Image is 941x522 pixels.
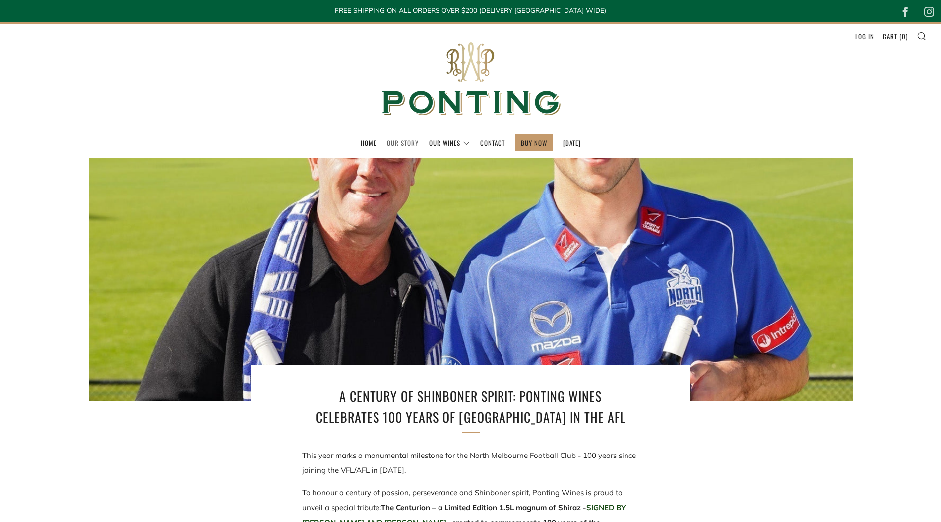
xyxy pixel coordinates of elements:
[302,451,636,475] span: This year marks a monumental milestone for the North Melbourne Football Club - 100 years since jo...
[902,31,906,41] span: 0
[855,28,874,44] a: Log in
[521,135,547,151] a: BUY NOW
[307,386,634,427] h1: A Century of Shinboner Spirit: Ponting Wines Celebrates 100 Years of [GEOGRAPHIC_DATA] in the AFL
[387,135,419,151] a: Our Story
[361,135,376,151] a: Home
[480,135,505,151] a: Contact
[563,135,581,151] a: [DATE]
[372,24,570,134] img: Ponting Wines
[429,135,470,151] a: Our Wines
[302,488,623,512] span: To honour a century of passion, perseverance and Shinboner spirit, Ponting Wines is proud to unve...
[883,28,908,44] a: Cart (0)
